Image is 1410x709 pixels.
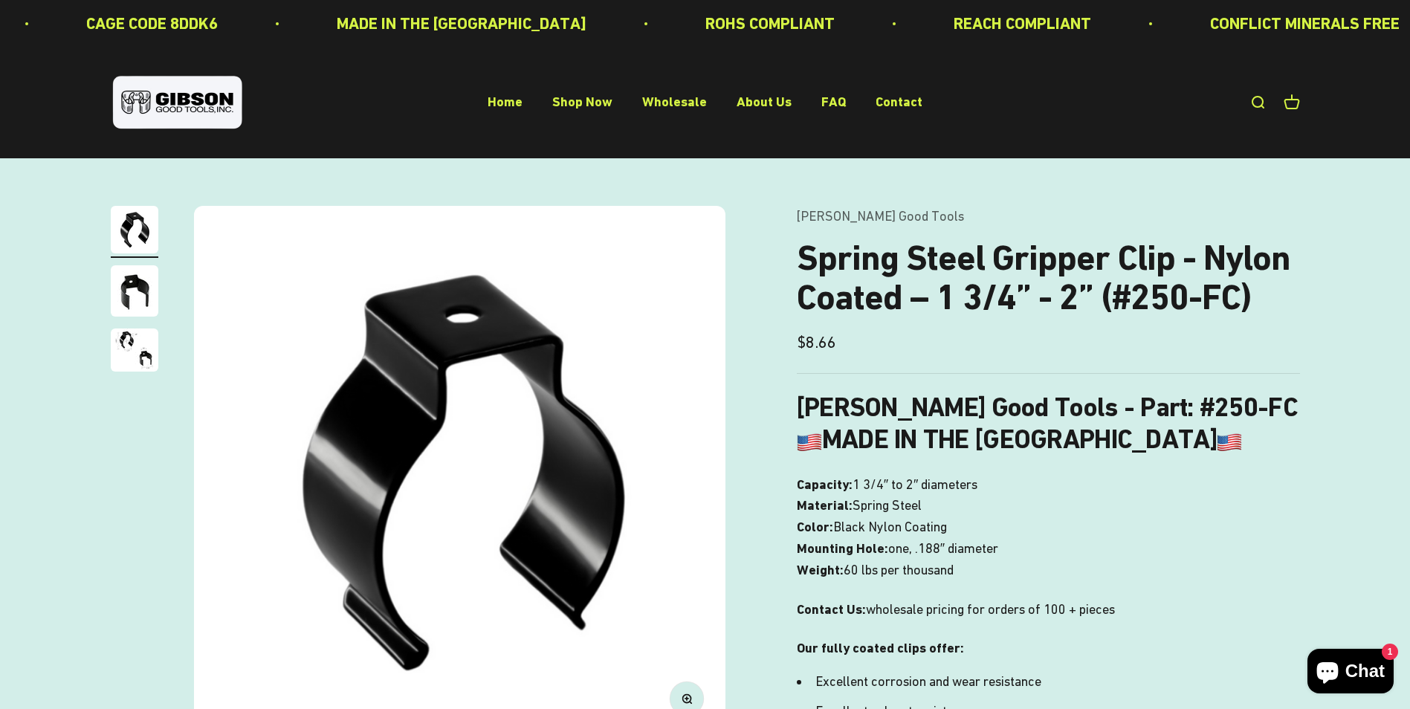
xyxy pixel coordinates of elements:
[853,474,978,496] span: 1 3/4″ to 2″ diameters
[488,94,523,110] a: Home
[111,206,158,253] img: Gripper clip, made & shipped from the USA!
[111,328,158,376] button: Go to item 3
[797,424,1242,455] b: MADE IN THE [GEOGRAPHIC_DATA]
[797,599,1300,621] p: wholesale pricing for orders of 100 + pieces
[797,392,1298,423] b: [PERSON_NAME] Good Tools - Part: #250-FC
[335,10,585,36] p: MADE IN THE [GEOGRAPHIC_DATA]
[797,540,888,556] b: Mounting Hole:
[815,673,1041,689] span: Excellent corrosion and wear resistance
[642,94,707,110] a: Wholesale
[111,206,158,258] button: Go to item 1
[833,517,947,538] span: Black Nylon Coating
[704,10,833,36] p: ROHS COMPLIANT
[797,519,833,534] b: Color:
[853,495,922,517] span: Spring Steel
[797,329,836,355] sale-price: $8.66
[797,562,844,577] b: Weight:
[85,10,216,36] p: CAGE CODE 8DDK6
[1209,10,1398,36] p: CONFLICT MINERALS FREE
[821,94,846,110] a: FAQ
[737,94,792,110] a: About Us
[111,328,158,372] img: close up of a spring steel gripper clip, tool clip, durable, secure holding, Excellent corrosion ...
[111,265,158,321] button: Go to item 2
[797,208,964,224] a: [PERSON_NAME] Good Tools
[844,560,954,581] span: 60 lbs per thousand
[797,474,1300,581] p: one, .188″ diameter
[952,10,1090,36] p: REACH COMPLIANT
[797,640,964,655] strong: Our fully coated clips offer:
[797,497,853,513] b: Material:
[797,239,1300,317] h1: Spring Steel Gripper Clip - Nylon Coated – 1 3/4” - 2” (#250-FC)
[876,94,922,110] a: Contact
[111,265,158,317] img: close up of a spring steel gripper clip, tool clip, durable, secure holding, Excellent corrosion ...
[1303,649,1398,697] inbox-online-store-chat: Shopify online store chat
[797,601,866,617] strong: Contact Us:
[797,476,853,492] b: Capacity:
[552,94,612,110] a: Shop Now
